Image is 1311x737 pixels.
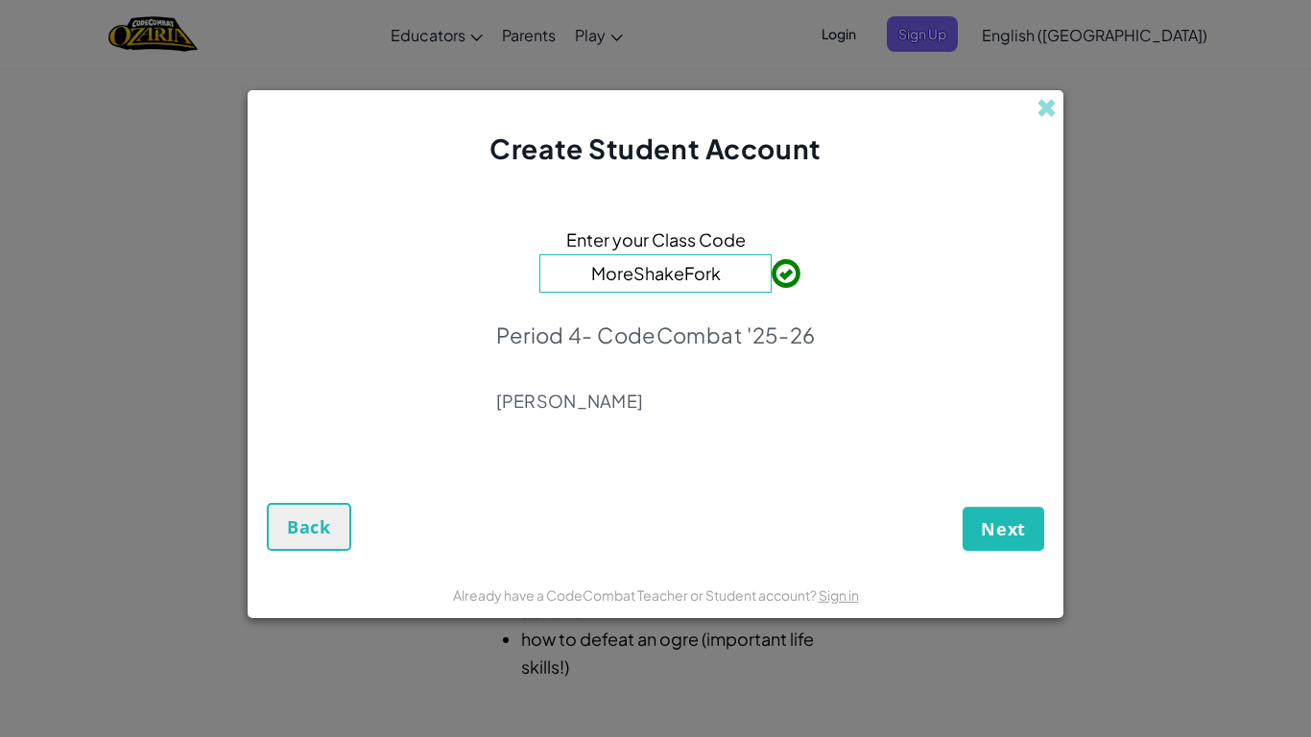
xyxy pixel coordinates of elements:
[496,390,816,413] p: [PERSON_NAME]
[566,226,746,253] span: Enter your Class Code
[981,517,1026,540] span: Next
[489,131,821,165] span: Create Student Account
[963,507,1044,551] button: Next
[496,321,816,348] p: Period 4- CodeCombat '25-26
[819,586,859,604] a: Sign in
[453,586,819,604] span: Already have a CodeCombat Teacher or Student account?
[267,503,351,551] button: Back
[287,515,331,538] span: Back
